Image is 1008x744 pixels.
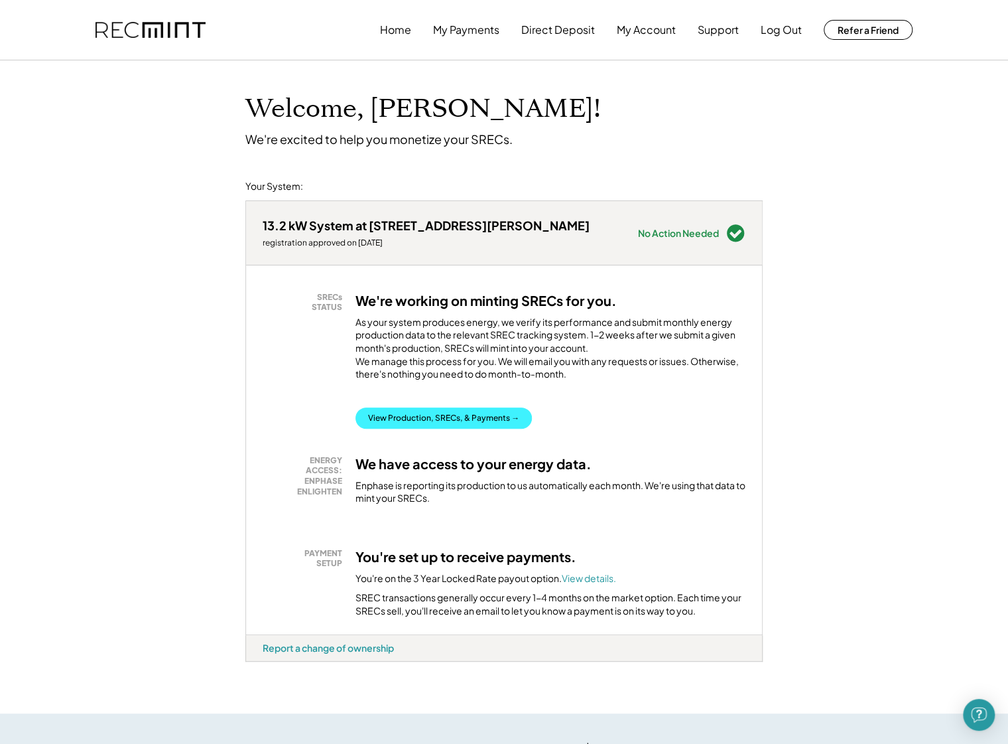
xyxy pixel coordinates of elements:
button: Direct Deposit [521,17,595,43]
h3: You're set up to receive payments. [355,548,576,565]
div: Enphase is reporting its production to us automatically each month. We're using that data to mint... [355,479,745,505]
button: Log Out [761,17,802,43]
h3: We're working on minting SRECs for you. [355,292,617,309]
div: Your System: [245,180,303,193]
button: Support [698,17,739,43]
h3: We have access to your energy data. [355,455,592,473]
a: View details. [562,572,616,584]
div: 13.2 kW System at [STREET_ADDRESS][PERSON_NAME] [263,218,590,233]
button: View Production, SRECs, & Payments → [355,408,532,429]
img: recmint-logotype%403x.png [95,22,206,38]
div: registration approved on [DATE] [263,238,590,248]
h1: Welcome, [PERSON_NAME]! [245,94,601,125]
button: My Payments [433,17,499,43]
div: Open Intercom Messenger [963,699,995,731]
button: My Account [617,17,676,43]
div: Report a change of ownership [263,642,394,654]
button: Refer a Friend [824,20,913,40]
div: SRECs STATUS [269,292,342,313]
div: You're on the 3 Year Locked Rate payout option. [355,572,616,585]
button: Home [380,17,411,43]
div: No Action Needed [638,228,719,238]
div: pr5al7c8 - VA Distributed [245,662,291,667]
div: PAYMENT SETUP [269,548,342,569]
div: We're excited to help you monetize your SRECs. [245,131,513,147]
div: ENERGY ACCESS: ENPHASE ENLIGHTEN [269,455,342,496]
div: As your system produces energy, we verify its performance and submit monthly energy production da... [355,316,745,388]
div: SREC transactions generally occur every 1-4 months on the market option. Each time your SRECs sel... [355,591,745,617]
